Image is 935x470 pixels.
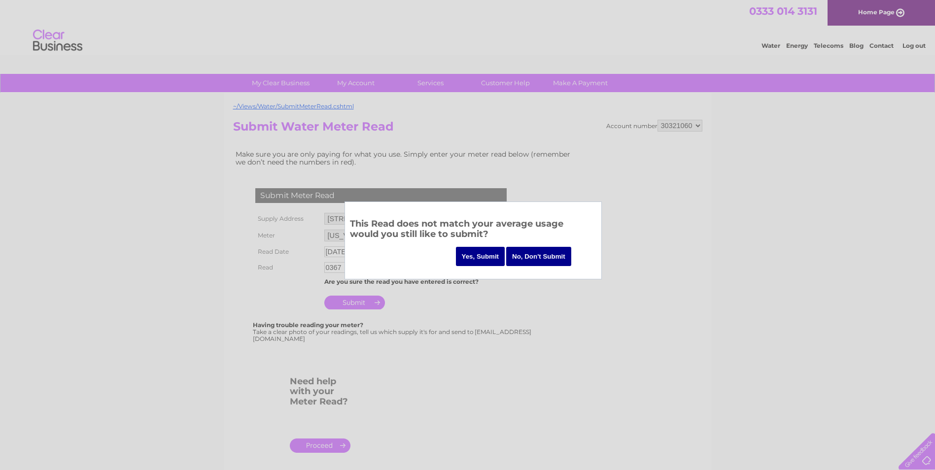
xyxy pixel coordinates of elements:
[849,42,864,49] a: Blog
[456,247,505,266] input: Yes, Submit
[902,42,926,49] a: Log out
[814,42,843,49] a: Telecoms
[749,5,817,17] a: 0333 014 3131
[350,217,596,244] h3: This Read does not match your average usage would you still like to submit?
[869,42,894,49] a: Contact
[506,247,571,266] input: No, Don't Submit
[235,5,701,48] div: Clear Business is a trading name of Verastar Limited (registered in [GEOGRAPHIC_DATA] No. 3667643...
[33,26,83,56] img: logo.png
[786,42,808,49] a: Energy
[762,42,780,49] a: Water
